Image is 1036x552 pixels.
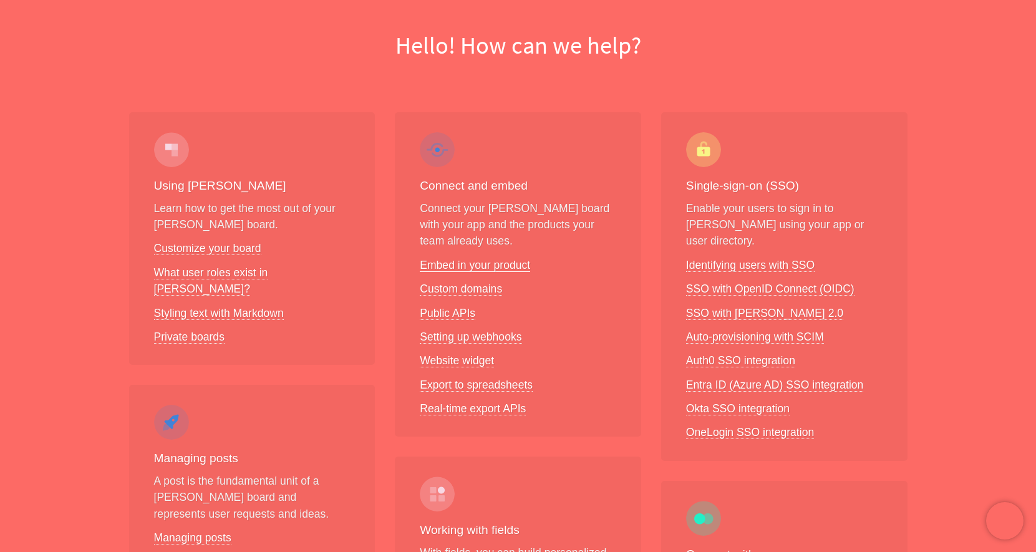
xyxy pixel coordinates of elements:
iframe: Chatra live chat [986,502,1024,540]
h1: Hello! How can we help? [10,29,1026,62]
a: SSO with [PERSON_NAME] 2.0 [686,307,843,320]
h3: Managing posts [154,450,351,468]
a: Managing posts [154,531,231,545]
a: Okta SSO integration [686,402,790,415]
a: Public APIs [420,307,475,320]
a: Website widget [420,354,494,367]
a: Embed in your product [420,259,530,272]
a: Identifying users with SSO [686,259,815,272]
p: A post is the fundamental unit of a [PERSON_NAME] board and represents user requests and ideas. [154,473,351,522]
h3: Working with fields [420,521,616,540]
a: Export to spreadsheets [420,379,533,392]
p: Learn how to get the most out of your [PERSON_NAME] board. [154,200,351,233]
p: Connect your [PERSON_NAME] board with your app and the products your team already uses. [420,200,616,249]
h3: Using [PERSON_NAME] [154,177,351,195]
a: Real-time export APIs [420,402,526,415]
a: Custom domains [420,283,502,296]
a: Entra ID (Azure AD) SSO integration [686,379,864,392]
h3: Single-sign-on (SSO) [686,177,883,195]
a: Auto-provisioning with SCIM [686,331,824,344]
h3: Connect and embed [420,177,616,195]
a: Styling text with Markdown [154,307,284,320]
a: Auth0 SSO integration [686,354,795,367]
a: Customize your board [154,242,261,255]
a: SSO with OpenID Connect (OIDC) [686,283,854,296]
a: Private boards [154,331,225,344]
a: What user roles exist in [PERSON_NAME]? [154,266,268,296]
p: Enable your users to sign in to [PERSON_NAME] using your app or user directory. [686,200,883,249]
a: Setting up webhooks [420,331,521,344]
a: OneLogin SSO integration [686,426,814,439]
